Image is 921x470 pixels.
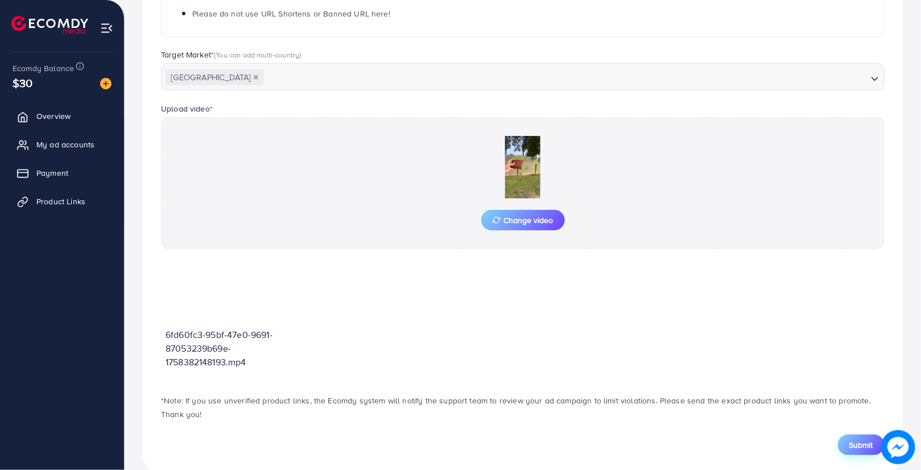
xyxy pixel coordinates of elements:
[481,210,565,230] button: Change video
[838,435,885,455] button: Submit
[36,139,94,150] span: My ad accounts
[161,103,213,114] label: Upload video
[253,75,259,80] button: Deselect Pakistan
[192,8,390,19] span: Please do not use URL Shortens or Banned URL here!
[166,328,274,369] p: 6fd60fc3-95bf-47e0-9691-87053239b69e-1758382148193.mp4
[36,110,71,122] span: Overview
[9,133,115,156] a: My ad accounts
[166,69,264,85] span: [GEOGRAPHIC_DATA]
[885,434,912,461] img: image
[36,167,68,179] span: Payment
[36,196,85,207] span: Product Links
[161,63,885,90] div: Search for option
[9,190,115,213] a: Product Links
[161,49,302,60] label: Target Market
[11,16,88,34] img: logo
[214,50,301,60] span: (You can add multi-country)
[9,162,115,184] a: Payment
[849,439,873,451] span: Submit
[161,394,885,421] p: *Note: If you use unverified product links, the Ecomdy system will notify the support team to rev...
[100,78,111,89] img: image
[466,136,580,199] img: Preview Image
[100,22,113,35] img: menu
[493,216,554,224] span: Change video
[9,105,115,127] a: Overview
[265,69,866,86] input: Search for option
[13,63,74,74] span: Ecomdy Balance
[10,71,36,96] span: $30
